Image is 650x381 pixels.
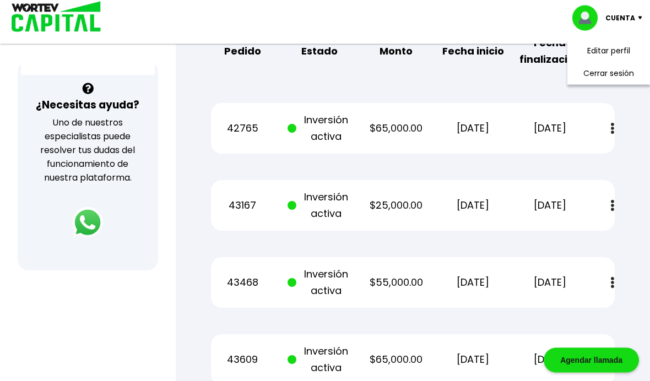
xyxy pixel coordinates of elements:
p: 43167 [211,198,274,214]
p: 43609 [211,352,274,368]
b: Fecha inicio [442,43,504,60]
b: Monto [380,43,413,60]
b: Estado [301,43,338,60]
img: profile-image [572,6,605,31]
a: Editar perfil [587,45,630,57]
b: Fecha finalización [518,35,581,68]
p: [DATE] [441,198,505,214]
p: $25,000.00 [365,198,428,214]
h3: ¿Necesitas ayuda? [36,97,139,113]
p: [DATE] [518,198,581,214]
p: Inversión activa [288,189,351,222]
p: $65,000.00 [365,352,428,368]
p: Cuenta [605,10,635,26]
p: Inversión activa [288,266,351,300]
p: [DATE] [441,121,505,137]
div: Agendar llamada [544,348,639,373]
p: $65,000.00 [365,121,428,137]
p: Uno de nuestros especialistas puede resolver tus dudas del funcionamiento de nuestra plataforma. [32,116,144,185]
p: [DATE] [518,352,581,368]
p: [DATE] [441,275,505,291]
p: 43468 [211,275,274,291]
p: [DATE] [518,275,581,291]
p: $55,000.00 [365,275,428,291]
p: [DATE] [441,352,505,368]
img: logos_whatsapp-icon.242b2217.svg [72,208,103,238]
b: Pedido [224,43,261,60]
p: Inversión activa [288,344,351,377]
p: [DATE] [518,121,581,137]
img: icon-down [635,17,650,20]
p: Inversión activa [288,112,351,145]
p: 42765 [211,121,274,137]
